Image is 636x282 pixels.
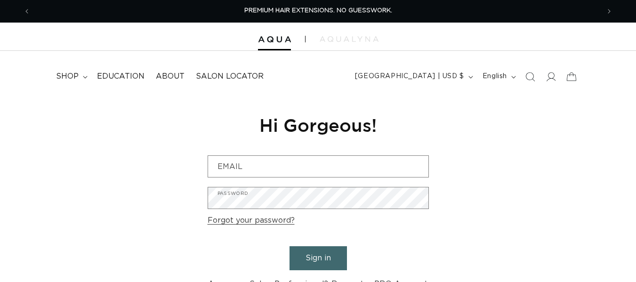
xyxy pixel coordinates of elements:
span: [GEOGRAPHIC_DATA] | USD $ [355,72,464,81]
img: Aqua Hair Extensions [258,36,291,43]
button: Sign in [290,246,347,270]
summary: Search [520,66,540,87]
span: shop [56,72,79,81]
span: Education [97,72,145,81]
input: Email [208,156,428,177]
button: Previous announcement [16,2,37,20]
img: aqualyna.com [320,36,378,42]
button: English [477,68,520,86]
button: [GEOGRAPHIC_DATA] | USD $ [349,68,477,86]
span: Salon Locator [196,72,264,81]
summary: shop [50,66,91,87]
a: Education [91,66,150,87]
span: About [156,72,185,81]
a: Forgot your password? [208,214,295,227]
button: Next announcement [599,2,620,20]
a: About [150,66,190,87]
span: English [483,72,507,81]
h1: Hi Gorgeous! [208,113,429,137]
a: Salon Locator [190,66,269,87]
span: PREMIUM HAIR EXTENSIONS. NO GUESSWORK. [244,8,392,14]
